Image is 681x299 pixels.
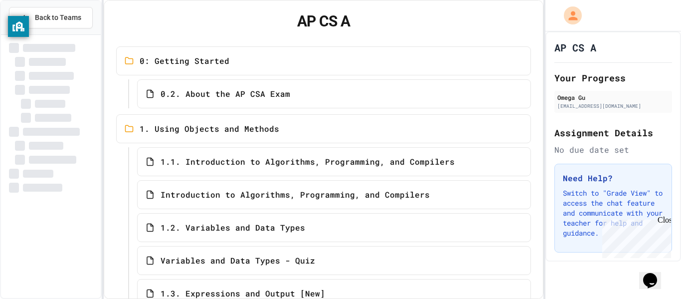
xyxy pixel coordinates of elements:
[161,156,455,168] span: 1.1. Introduction to Algorithms, Programming, and Compilers
[140,55,229,67] span: 0: Getting Started
[557,102,669,110] div: [EMAIL_ADDRESS][DOMAIN_NAME]
[35,12,81,23] span: Back to Teams
[140,123,279,135] span: 1. Using Objects and Methods
[563,172,664,184] h3: Need Help?
[554,71,672,85] h2: Your Progress
[553,4,584,27] div: My Account
[8,16,29,37] button: privacy banner
[554,40,596,54] h1: AP CS A
[161,222,305,234] span: 1.2. Variables and Data Types
[137,79,531,108] a: 0.2. About the AP CSA Exam
[563,188,664,238] p: Switch to "Grade View" to access the chat feature and communicate with your teacher for help and ...
[557,93,669,102] div: Omega Gu
[116,12,531,30] h1: AP CS A
[137,180,531,209] a: Introduction to Algorithms, Programming, and Compilers
[161,189,430,201] span: Introduction to Algorithms, Programming, and Compilers
[4,4,69,63] div: Chat with us now!Close
[598,216,671,258] iframe: chat widget
[137,213,531,242] a: 1.2. Variables and Data Types
[554,144,672,156] div: No due date set
[137,147,531,176] a: 1.1. Introduction to Algorithms, Programming, and Compilers
[554,126,672,140] h2: Assignment Details
[639,259,671,289] iframe: chat widget
[137,246,531,275] a: Variables and Data Types - Quiz
[9,7,93,28] button: Back to Teams
[161,255,315,267] span: Variables and Data Types - Quiz
[161,88,290,100] span: 0.2. About the AP CSA Exam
